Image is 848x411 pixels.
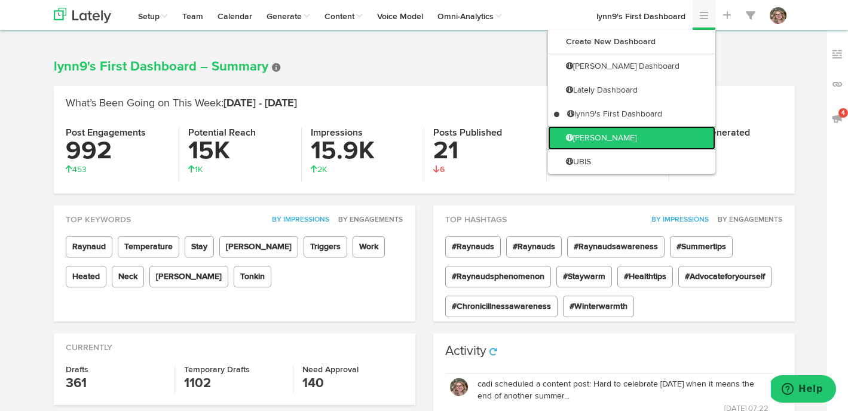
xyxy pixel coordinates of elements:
h3: 16 [678,139,783,164]
h4: Posts Published [433,128,537,139]
h3: 15.9K [311,139,415,164]
span: #Summertips [670,236,733,257]
span: #Winterwarmth [563,296,634,317]
h4: Post Engagements [66,128,170,139]
a: Lately Dashboard [548,78,715,102]
h3: 992 [66,139,170,164]
span: Neck [112,266,144,287]
img: OhcUycdS6u5e6MDkMfFl [770,7,786,24]
h4: Posts Generated [678,128,783,139]
a: lynn9's First Dashboard [548,102,715,126]
button: By Engagements [332,214,403,226]
span: 2K [311,165,327,174]
img: keywords_off.svg [831,48,843,60]
button: By Impressions [645,214,709,226]
span: #Healthtips [617,266,673,287]
h4: Need Approval [302,366,403,374]
b: Create New Dashboard [566,38,656,46]
p: cadi scheduled a content post: Hard to celebrate [DATE] when it means the end of another summer... [477,378,769,402]
span: #Raynaudsphenomenon [445,266,551,287]
span: Heated [66,266,106,287]
span: 453 [66,165,87,174]
span: 4 [838,108,848,118]
h3: Activity [445,345,486,358]
a: [PERSON_NAME] Dashboard [548,54,715,78]
div: Top Hashtags [433,205,795,226]
a: UBIS [548,150,715,174]
span: [PERSON_NAME] [219,236,298,257]
img: links_off.svg [831,78,843,90]
span: Stay [185,236,214,257]
span: 6 [433,165,445,174]
span: #Chronicillnessawareness [445,296,558,317]
h4: Drafts [66,366,166,374]
button: By Engagements [711,214,783,226]
h4: Potential Reach [188,128,292,139]
span: Raynaud [66,236,112,257]
span: Tonkin [234,266,271,287]
h2: What’s Been Going on This Week: [66,98,783,110]
span: Temperature [118,236,179,257]
span: #Staywarm [556,266,612,287]
a: Create New Dashboard [548,30,715,54]
div: Currently [54,333,415,354]
img: announcements_off.svg [831,112,843,124]
span: [PERSON_NAME] [149,266,228,287]
img: logo_lately_bg_light.svg [54,8,111,23]
h3: 1102 [184,374,284,393]
span: #Raynaudsawareness [567,236,665,257]
h3: 361 [66,374,166,393]
a: [PERSON_NAME] [548,126,715,150]
span: 1K [188,165,203,174]
span: Work [353,236,385,257]
div: Top Keywords [54,205,415,226]
h3: 140 [302,374,403,393]
h3: 21 [433,139,537,164]
h4: Impressions [311,128,415,139]
h1: lynn9's First Dashboard – Summary [54,60,795,74]
span: Triggers [304,236,347,257]
span: #Raynauds [445,236,501,257]
button: By Impressions [265,214,330,226]
h3: 15K [188,139,292,164]
span: [DATE] - [DATE] [224,98,297,109]
iframe: Opens a widget where you can find more information [771,375,836,405]
span: #Raynauds [506,236,562,257]
h4: Temporary Drafts [184,366,284,374]
span: #Advocateforyourself [678,266,772,287]
img: OhcUycdS6u5e6MDkMfFl [450,378,468,396]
